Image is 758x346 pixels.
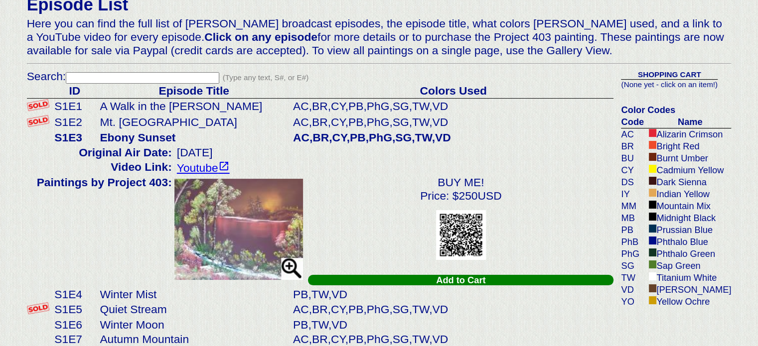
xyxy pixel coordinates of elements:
[204,30,317,43] b: Click on any episode
[436,210,486,260] img: ImgSvc.ashx
[621,188,646,200] td: IY
[621,212,646,224] td: MB
[621,236,646,248] td: PhB
[646,200,731,212] td: Mountain Mix
[291,287,613,302] td: PB,TW,VD
[621,128,646,141] td: AC
[27,302,50,314] img: sold-38.png
[621,70,717,80] th: SHOPPING CART
[52,287,97,302] td: S1E4
[291,130,613,145] td: AC,BR,CY,PB,PhG,SG,TW,VD
[291,98,613,115] td: AC,BR,CY,PB,PhG,SG,TW,VD
[646,212,731,224] td: Midnight Black
[621,152,646,164] td: BU
[97,287,291,302] td: Winter Mist
[621,248,646,260] td: PhG
[27,17,732,57] div: Here you can find the full list of [PERSON_NAME] broadcast episodes, the episode title, what colo...
[621,176,646,188] td: DS
[174,145,614,160] td: [DATE]
[646,284,731,296] td: [PERSON_NAME]
[646,128,731,141] td: Alizarin Crimson
[291,318,613,332] td: PB,TW,VD
[291,302,613,318] td: AC,BR,CY,PB,PhG,SG,TW,VD
[52,130,97,145] td: S1E3
[646,224,731,236] td: Prussian Blue
[621,80,717,90] td: (None yet - click on an item!)
[223,73,308,82] span: (Type any text, S#, or E#)
[308,189,613,203] div: Price:
[646,296,731,308] td: Yellow Ochre
[37,175,174,287] td: Paintings by Project 403:
[458,189,477,202] span: 250
[97,115,291,130] td: Mt. [GEOGRAPHIC_DATA]
[97,98,291,115] td: A Walk in the [PERSON_NAME]
[646,176,731,188] td: Dark Sienna
[621,116,646,128] th: Code
[646,164,731,176] td: Cadmium Yellow
[621,104,731,116] th: Color Codes
[646,152,731,164] td: Burnt Umber
[97,302,291,318] td: Quiet Stream
[621,296,646,308] td: YO
[646,188,731,200] td: Indian Yellow
[453,189,502,202] span: $ USD
[646,140,731,152] td: Bright Red
[37,160,174,175] td: Video Link:
[27,115,50,127] img: sold-38.png
[27,70,732,84] div: Search:
[621,260,646,272] td: SG
[646,116,731,128] th: Name
[621,272,646,284] td: TW
[621,200,646,212] td: MM
[308,176,613,189] div: BUY ME!
[291,84,613,99] th: Colors Used
[621,224,646,236] td: PB
[97,84,291,99] th: Episode Title
[52,84,97,99] th: ID
[621,284,646,296] td: VD
[177,161,230,174] a: Youtube
[97,130,291,145] td: Ebony Sunset
[621,164,646,176] td: CY
[646,272,731,284] td: Titanium White
[174,179,303,280] img: ImgSvc.ashx
[97,318,291,332] td: Winter Moon
[646,236,731,248] td: Phthalo Blue
[291,115,613,130] td: AC,BR,CY,PB,PhG,SG,TW,VD
[646,248,731,260] td: Phthalo Green
[52,115,97,130] td: S1E2
[37,145,174,160] td: Original Air Date:
[52,98,97,115] td: S1E1
[646,260,731,272] td: Sap Green
[52,302,97,318] td: S1E5
[52,318,97,332] td: S1E6
[27,99,50,111] img: sold-38.png
[621,140,646,152] td: BR
[308,275,613,285] button: Add to Cart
